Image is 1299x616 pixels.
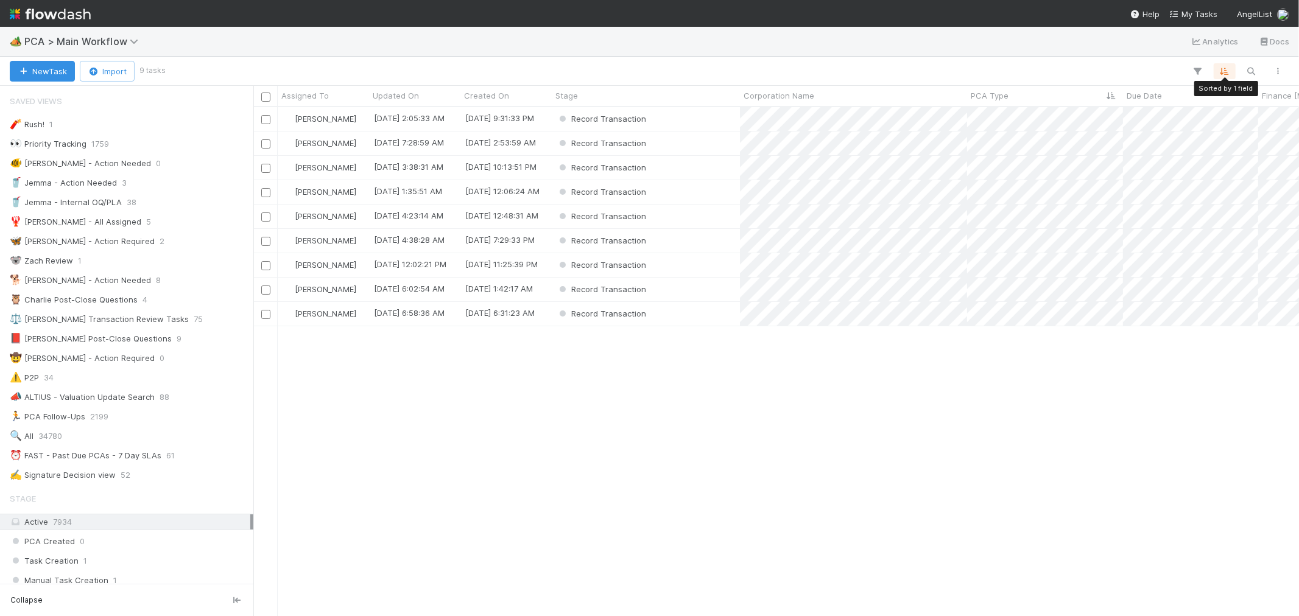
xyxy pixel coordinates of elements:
span: PCA Created [10,534,75,549]
div: [DATE] 3:38:31 AM [374,161,443,173]
span: 1 [83,553,87,569]
img: avatar_cbf6e7c1-1692-464b-bc1b-b8582b2cbdce.png [1277,9,1289,21]
a: Docs [1258,34,1289,49]
div: Record Transaction [557,137,646,149]
div: [PERSON_NAME] - Action Required [10,351,155,366]
span: Record Transaction [557,114,646,124]
span: [PERSON_NAME] [295,236,356,245]
span: 1 [49,117,53,132]
span: Manual Task Creation [10,573,108,588]
img: avatar_cbf6e7c1-1692-464b-bc1b-b8582b2cbdce.png [283,211,293,221]
a: Analytics [1191,34,1239,49]
div: Priority Tracking [10,136,86,152]
div: [PERSON_NAME] - Action Required [10,234,155,249]
div: Record Transaction [557,259,646,271]
span: Record Transaction [557,236,646,245]
div: Record Transaction [557,161,646,173]
input: Toggle Row Selected [261,188,270,197]
span: 1 [78,253,82,268]
div: [DATE] 4:38:28 AM [374,234,445,246]
div: Jemma - Internal OQ/PLA [10,195,122,210]
div: [DATE] 7:29:33 PM [465,234,535,246]
div: Help [1130,8,1160,20]
span: [PERSON_NAME] [295,138,356,148]
small: 9 tasks [139,65,166,76]
img: avatar_cbf6e7c1-1692-464b-bc1b-b8582b2cbdce.png [283,284,293,294]
img: avatar_cbf6e7c1-1692-464b-bc1b-b8582b2cbdce.png [283,309,293,318]
span: Collapse [10,595,43,606]
div: [PERSON_NAME] [283,283,356,295]
div: [PERSON_NAME] [283,113,356,125]
span: Task Creation [10,553,79,569]
span: 🏃 [10,411,22,421]
span: [PERSON_NAME] [295,260,356,270]
div: Active [10,514,250,530]
img: avatar_cbf6e7c1-1692-464b-bc1b-b8582b2cbdce.png [283,236,293,245]
div: [PERSON_NAME] [283,161,356,173]
div: Record Transaction [557,234,646,247]
div: [DATE] 1:42:17 AM [465,282,533,295]
span: 8 [156,273,161,288]
span: ⚖️ [10,313,22,324]
span: Stage [555,89,578,102]
span: PCA > Main Workflow [24,35,144,47]
div: [DATE] 12:06:24 AM [465,185,540,197]
div: Signature Decision view [10,467,116,483]
span: Record Transaction [557,284,646,294]
div: [PERSON_NAME] - Action Needed [10,156,151,171]
div: All [10,429,33,444]
span: Corporation Name [744,89,814,102]
div: FAST - Past Due PCAs - 7 Day SLAs [10,448,161,463]
div: Record Transaction [557,210,646,222]
span: 🐕 [10,275,22,285]
span: ✍️ [10,469,22,480]
div: Record Transaction [557,113,646,125]
span: 38 [127,195,136,210]
span: 🐨 [10,255,22,265]
img: avatar_cbf6e7c1-1692-464b-bc1b-b8582b2cbdce.png [283,114,293,124]
span: 🔍 [10,430,22,441]
span: 📕 [10,333,22,343]
span: 9 [177,331,181,346]
div: [DATE] 10:13:51 PM [465,161,537,173]
span: 🐠 [10,158,22,168]
button: NewTask [10,61,75,82]
span: 2199 [90,409,108,424]
span: 🤠 [10,352,22,363]
div: P2P [10,370,39,385]
span: 75 [194,312,203,327]
span: [PERSON_NAME] [295,163,356,172]
div: [DATE] 11:25:39 PM [465,258,538,270]
span: 👀 [10,138,22,149]
span: 🦉 [10,294,22,304]
div: [PERSON_NAME] [283,186,356,198]
div: [PERSON_NAME] [283,307,356,320]
img: avatar_cbf6e7c1-1692-464b-bc1b-b8582b2cbdce.png [283,260,293,270]
span: ⏰ [10,450,22,460]
span: 1759 [91,136,109,152]
input: Toggle All Rows Selected [261,93,270,102]
input: Toggle Row Selected [261,164,270,173]
input: Toggle Row Selected [261,139,270,149]
div: Zach Review [10,253,73,268]
span: 🦋 [10,236,22,246]
div: [DATE] 6:31:23 AM [465,307,535,319]
span: 0 [156,156,161,171]
div: Charlie Post-Close Questions [10,292,138,307]
button: Import [80,61,135,82]
span: Record Transaction [557,211,646,221]
div: [DATE] 4:23:14 AM [374,209,443,222]
span: ⚠️ [10,372,22,382]
span: 0 [80,534,85,549]
input: Toggle Row Selected [261,237,270,246]
span: 88 [160,390,169,405]
span: Due Date [1127,89,1162,102]
span: 🧨 [10,119,22,129]
div: [DATE] 1:35:51 AM [374,185,442,197]
span: [PERSON_NAME] [295,309,356,318]
span: Created On [464,89,509,102]
div: [PERSON_NAME] Post-Close Questions [10,331,172,346]
span: Stage [10,486,36,511]
input: Toggle Row Selected [261,115,270,124]
span: Saved Views [10,89,62,113]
